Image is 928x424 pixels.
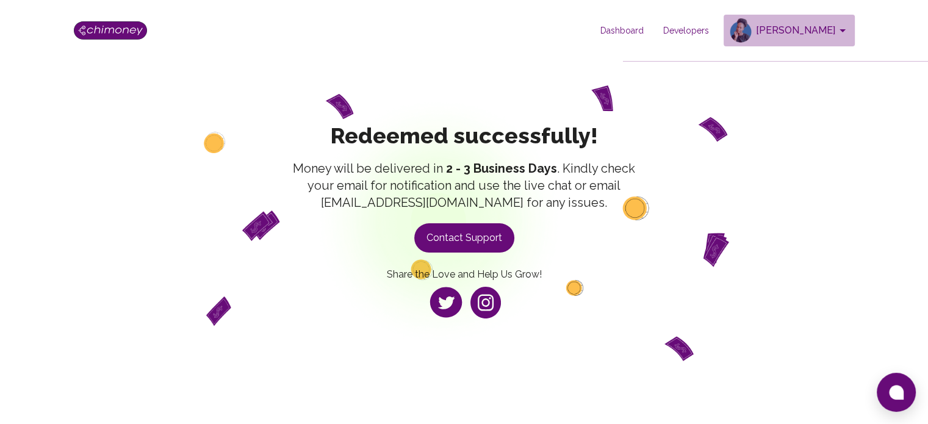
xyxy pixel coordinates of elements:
[289,160,640,211] span: Money will be delivered in . Kindly check your email for notification and use the live chat or em...
[877,373,916,412] button: Open chat window
[74,21,147,40] img: Logo
[446,161,557,176] strong: 2 - 3 Business Days
[414,223,514,253] button: Contact Support
[653,24,719,37] span: Developers
[724,15,855,46] button: account of current user
[289,123,640,148] span: Redeemed successfully!
[428,285,464,320] img: twitter
[387,253,542,323] div: Share the Love and Help Us Grow!
[591,24,653,37] span: Dashboard
[470,287,501,318] img: instagram
[728,18,753,43] img: avatar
